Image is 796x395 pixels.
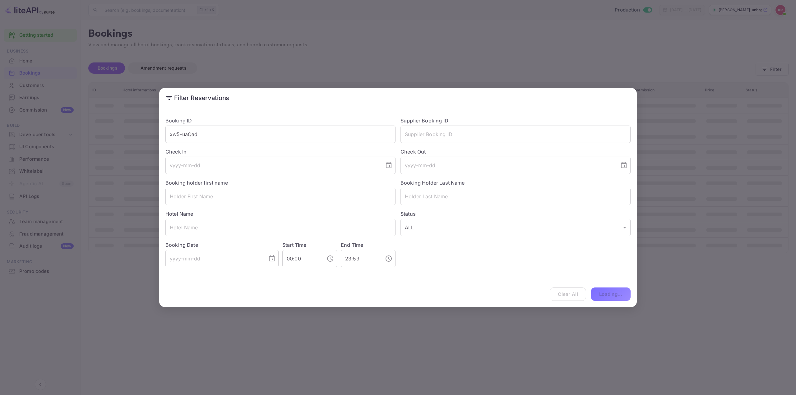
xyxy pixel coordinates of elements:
input: hh:mm [341,250,380,267]
label: Booking holder first name [165,180,228,186]
label: Supplier Booking ID [400,117,448,124]
label: Booking Date [165,241,279,249]
label: Booking ID [165,117,192,124]
input: yyyy-mm-dd [165,157,380,174]
input: hh:mm [282,250,322,267]
button: Choose date [266,252,278,265]
label: Check Out [400,148,631,155]
label: Hotel Name [165,211,193,217]
button: Choose time, selected time is 11:59 PM [382,252,395,265]
input: yyyy-mm-dd [165,250,263,267]
input: Holder Last Name [400,188,631,205]
input: Supplier Booking ID [400,126,631,143]
label: Start Time [282,242,307,248]
button: Choose time, selected time is 12:00 AM [324,252,336,265]
input: Holder First Name [165,188,396,205]
label: End Time [341,242,363,248]
h2: Filter Reservations [159,88,637,108]
div: ALL [400,219,631,236]
button: Choose date [382,159,395,172]
input: Booking ID [165,126,396,143]
label: Booking Holder Last Name [400,180,465,186]
label: Status [400,210,631,218]
input: yyyy-mm-dd [400,157,615,174]
label: Check In [165,148,396,155]
button: Choose date [618,159,630,172]
input: Hotel Name [165,219,396,236]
